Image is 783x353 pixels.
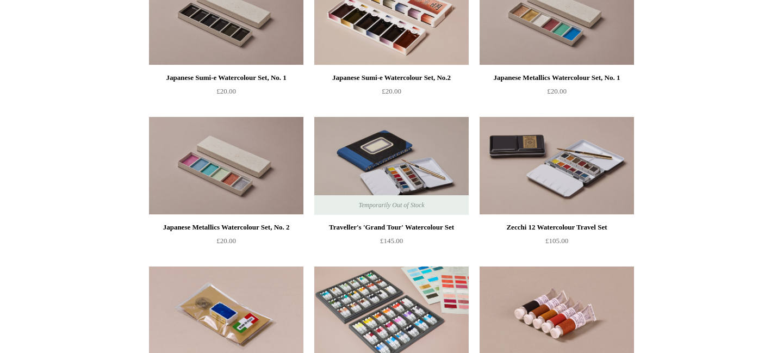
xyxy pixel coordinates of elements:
div: Japanese Sumi-e Watercolour Set, No.2 [317,71,466,84]
a: Zecchi 12 Watercolour Travel Set Zecchi 12 Watercolour Travel Set [480,117,634,215]
span: £145.00 [380,237,403,245]
a: Japanese Sumi-e Watercolour Set, No.2 £20.00 [314,71,469,116]
span: £20.00 [216,237,236,245]
div: Traveller's 'Grand Tour' Watercolour Set [317,221,466,234]
img: Zecchi 12 Watercolour Travel Set [480,117,634,215]
a: Traveller's 'Grand Tour' Watercolour Set £145.00 [314,221,469,265]
a: Zecchi 12 Watercolour Travel Set £105.00 [480,221,634,265]
a: Japanese Metallics Watercolour Set, No. 2 Japanese Metallics Watercolour Set, No. 2 [149,117,303,215]
div: Japanese Metallics Watercolour Set, No. 1 [482,71,631,84]
img: Traveller's 'Grand Tour' Watercolour Set [314,117,469,215]
span: £20.00 [216,87,236,95]
img: Japanese Metallics Watercolour Set, No. 2 [149,117,303,215]
div: Japanese Metallics Watercolour Set, No. 2 [152,221,301,234]
div: Japanese Sumi-e Watercolour Set, No. 1 [152,71,301,84]
a: Japanese Sumi-e Watercolour Set, No. 1 £20.00 [149,71,303,116]
div: Zecchi 12 Watercolour Travel Set [482,221,631,234]
span: £20.00 [382,87,401,95]
a: Traveller's 'Grand Tour' Watercolour Set Traveller's 'Grand Tour' Watercolour Set Temporarily Out... [314,117,469,215]
a: Japanese Metallics Watercolour Set, No. 1 £20.00 [480,71,634,116]
span: £105.00 [545,237,568,245]
span: £20.00 [547,87,567,95]
span: Temporarily Out of Stock [347,195,435,215]
a: Japanese Metallics Watercolour Set, No. 2 £20.00 [149,221,303,265]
